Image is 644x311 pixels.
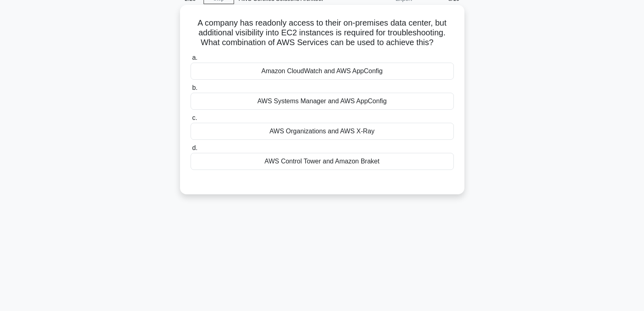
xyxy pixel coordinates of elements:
[191,63,454,80] div: Amazon CloudWatch and AWS AppConfig
[190,18,455,48] h5: A company has readonly access to their on-premises data center, but additional visibility into EC...
[192,84,197,91] span: b.
[192,114,197,121] span: c.
[191,93,454,110] div: AWS Systems Manager and AWS AppConfig
[191,123,454,140] div: AWS Organizations and AWS X-Ray
[192,54,197,61] span: a.
[191,153,454,170] div: AWS Control Tower and Amazon Braket
[192,144,197,151] span: d.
